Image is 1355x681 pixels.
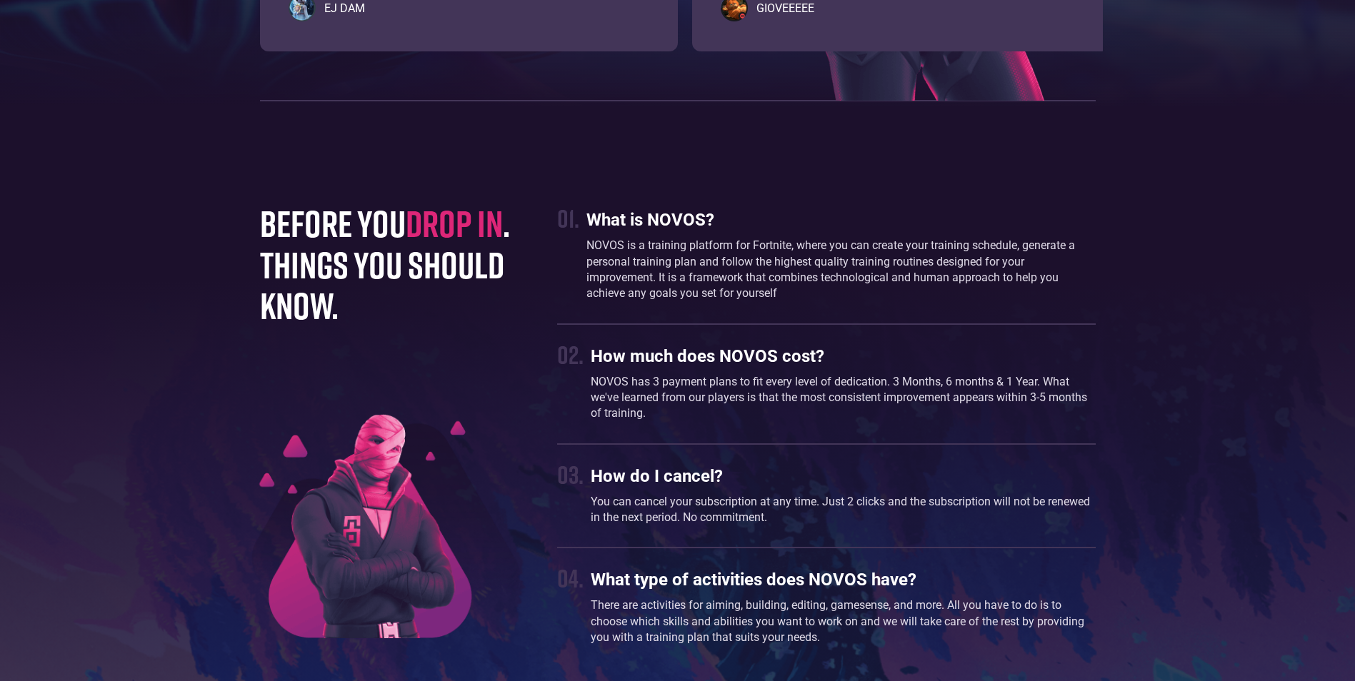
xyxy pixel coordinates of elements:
h3: How do I cancel? [591,466,1095,487]
h5: GIOVEEEEE [756,1,814,16]
div: 01. [557,203,579,233]
p: NOVOS is a training platform for Fortnite, where you can create your training schedule, generate ... [586,238,1095,302]
p: You can cancel your subscription at any time. Just 2 clicks and the subscription will not be rene... [591,494,1095,526]
h3: What type of activities does NOVOS have? [591,570,1095,590]
h3: How much does NOVOS cost? [591,346,1095,367]
p: NOVOS has 3 payment plans to fit every level of dedication. 3 Months, 6 months & 1 Year. What we'... [591,374,1095,422]
span: drop in [406,201,503,245]
div: 04. [557,563,584,593]
h1: before you . things you should know. [260,203,529,326]
h3: What is NOVOS? [586,210,1095,231]
h5: EJ DAM [324,1,365,16]
div: 03. [557,459,584,490]
div: 02. [557,339,584,370]
p: There are activities for aiming, building, editing, gamesense, and more. All you have to do is to... [591,597,1095,645]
